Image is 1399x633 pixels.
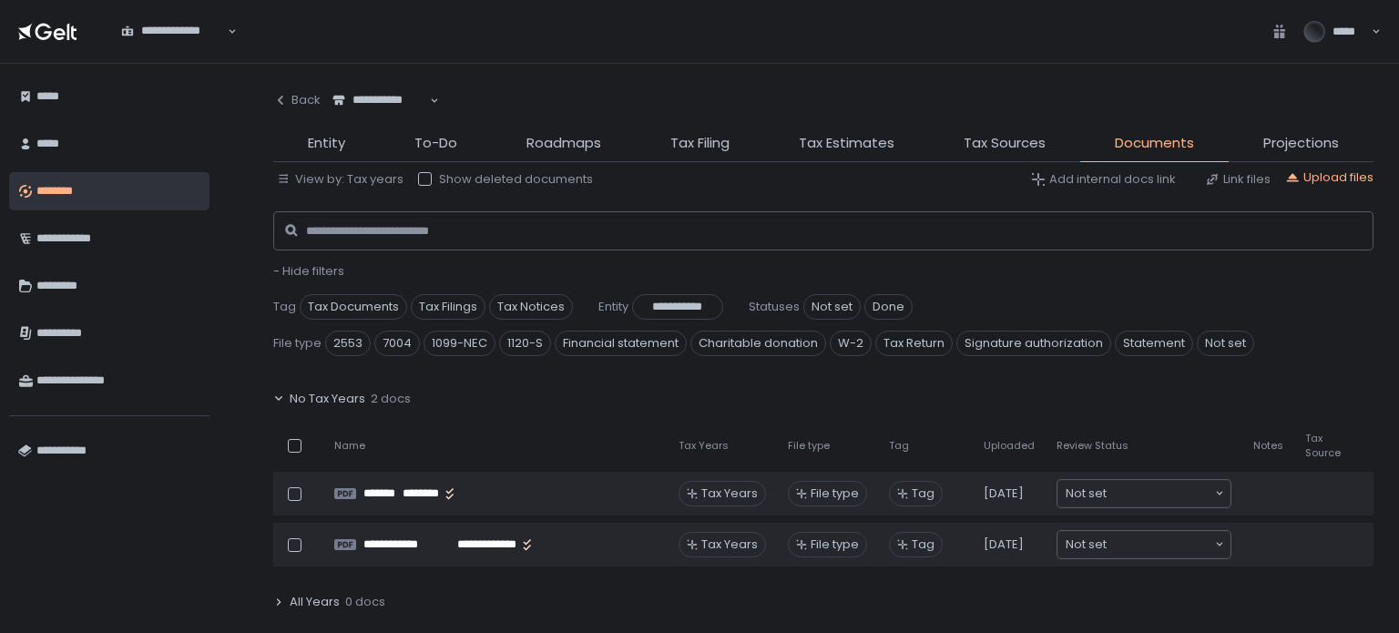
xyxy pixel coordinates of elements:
span: Tag [912,485,934,502]
span: Tax Years [679,439,729,453]
span: [DATE] [984,536,1024,553]
span: 7004 [374,331,420,356]
span: Tag [912,536,934,553]
div: Back [273,92,321,108]
button: Back [273,82,321,118]
span: 0 docs [345,594,385,610]
div: Search for option [109,13,237,51]
input: Search for option [1107,536,1213,554]
span: 1120-S [499,331,551,356]
div: Search for option [1057,480,1231,507]
span: Tax Documents [300,294,407,320]
input: Search for option [332,108,428,127]
span: Tax Notices [489,294,573,320]
span: Tag [889,439,909,453]
button: View by: Tax years [277,171,403,188]
span: 2553 [325,331,371,356]
span: Entity [598,299,628,315]
span: All Years [290,594,340,610]
span: Charitable donation [690,331,826,356]
span: Not set [1066,485,1107,503]
input: Search for option [121,39,226,57]
span: Tax Source [1305,432,1341,459]
span: Entity [308,133,345,154]
span: - Hide filters [273,262,344,280]
span: 1099-NEC [424,331,495,356]
span: Projections [1263,133,1339,154]
div: Search for option [321,82,439,120]
span: Tax Estimates [799,133,894,154]
span: 2 docs [371,391,411,407]
span: Roadmaps [526,133,601,154]
span: W-2 [830,331,872,356]
span: Tax Years [701,536,758,553]
span: Done [864,294,913,320]
span: Notes [1253,439,1283,453]
button: Link files [1205,171,1271,188]
span: Not set [803,294,861,320]
span: Uploaded [984,439,1035,453]
span: File type [788,439,830,453]
span: Not set [1066,536,1107,554]
span: File type [811,536,859,553]
div: Search for option [1057,531,1231,558]
span: Tax Sources [964,133,1046,154]
span: [DATE] [984,485,1024,502]
span: Tag [273,299,296,315]
span: To-Do [414,133,457,154]
span: Tax Years [701,485,758,502]
span: Not set [1197,331,1254,356]
span: Signature authorization [956,331,1111,356]
span: File type [811,485,859,502]
span: Review Status [1057,439,1128,453]
span: No Tax Years [290,391,365,407]
input: Search for option [1107,485,1213,503]
span: File type [273,335,322,352]
button: Upload files [1285,169,1373,186]
span: Tax Filings [411,294,485,320]
span: Tax Return [875,331,953,356]
button: - Hide filters [273,263,344,280]
span: Documents [1115,133,1194,154]
span: Financial statement [555,331,687,356]
span: Statuses [749,299,800,315]
button: Add internal docs link [1031,171,1176,188]
span: Statement [1115,331,1193,356]
span: Name [334,439,365,453]
span: Tax Filing [670,133,730,154]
